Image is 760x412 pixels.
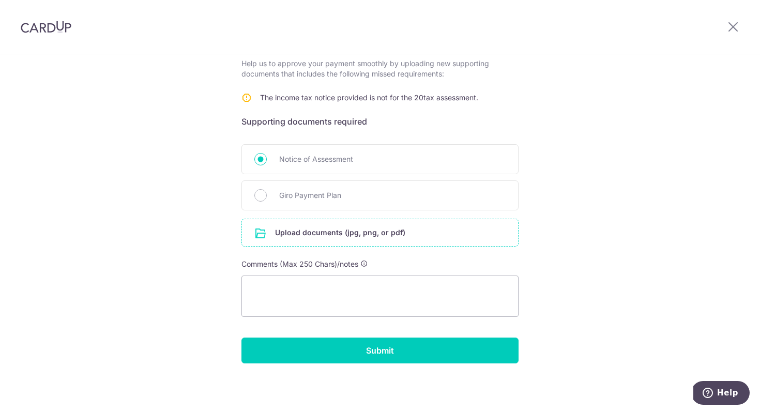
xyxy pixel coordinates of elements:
p: Help us to approve your payment smoothly by uploading new supporting documents that includes the ... [241,58,519,79]
img: CardUp [21,21,71,33]
span: Giro Payment Plan [279,189,506,202]
span: Notice of Assessment [279,153,506,165]
span: The income tax notice provided is not for the 20tax assessment. [260,93,478,102]
span: Comments (Max 250 Chars)/notes [241,260,358,268]
div: Upload documents (jpg, png, or pdf) [241,219,519,247]
input: Submit [241,338,519,363]
iframe: Opens a widget where you can find more information [693,381,750,407]
h6: Supporting documents required [241,115,519,128]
